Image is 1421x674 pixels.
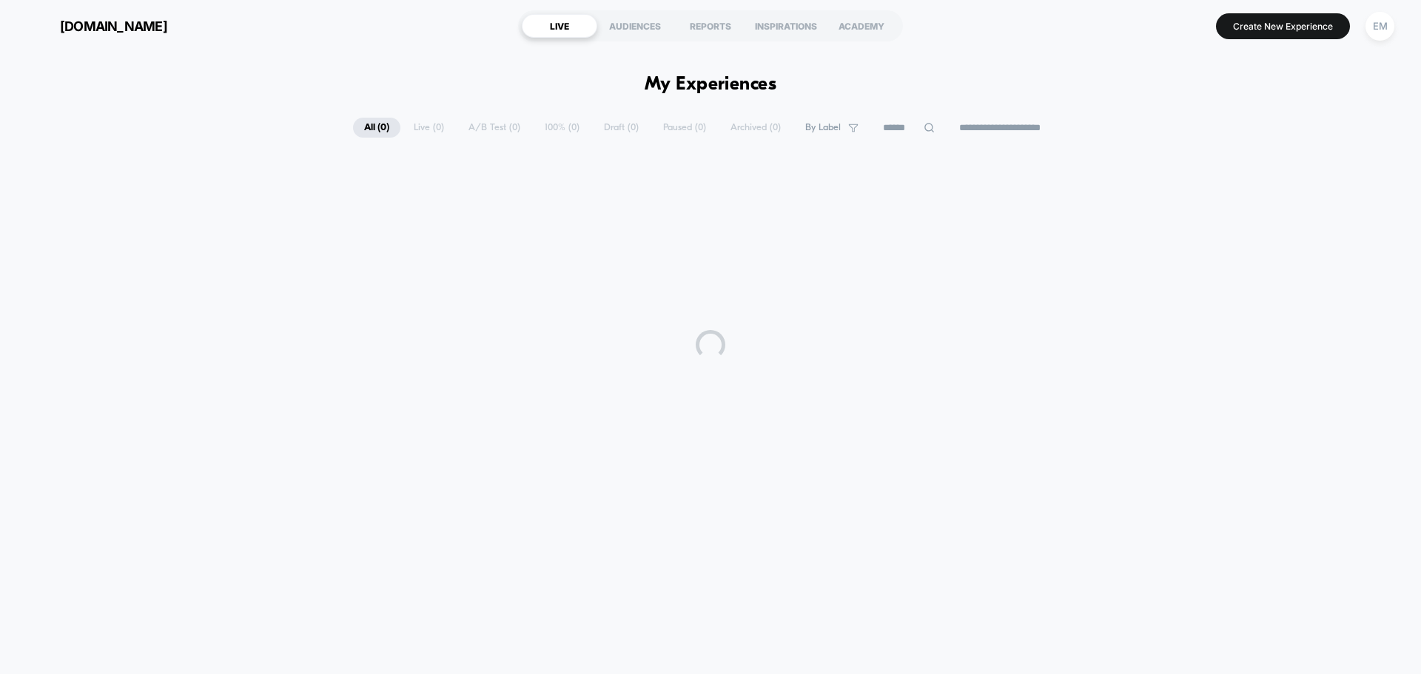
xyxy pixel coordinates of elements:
div: EM [1365,12,1394,41]
div: ACADEMY [824,14,899,38]
button: [DOMAIN_NAME] [22,14,172,38]
h1: My Experiences [645,74,777,95]
button: EM [1361,11,1399,41]
div: LIVE [522,14,597,38]
span: [DOMAIN_NAME] [60,18,167,34]
div: REPORTS [673,14,748,38]
span: All ( 0 ) [353,118,400,138]
span: By Label [805,122,841,133]
button: Create New Experience [1216,13,1350,39]
div: INSPIRATIONS [748,14,824,38]
div: AUDIENCES [597,14,673,38]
